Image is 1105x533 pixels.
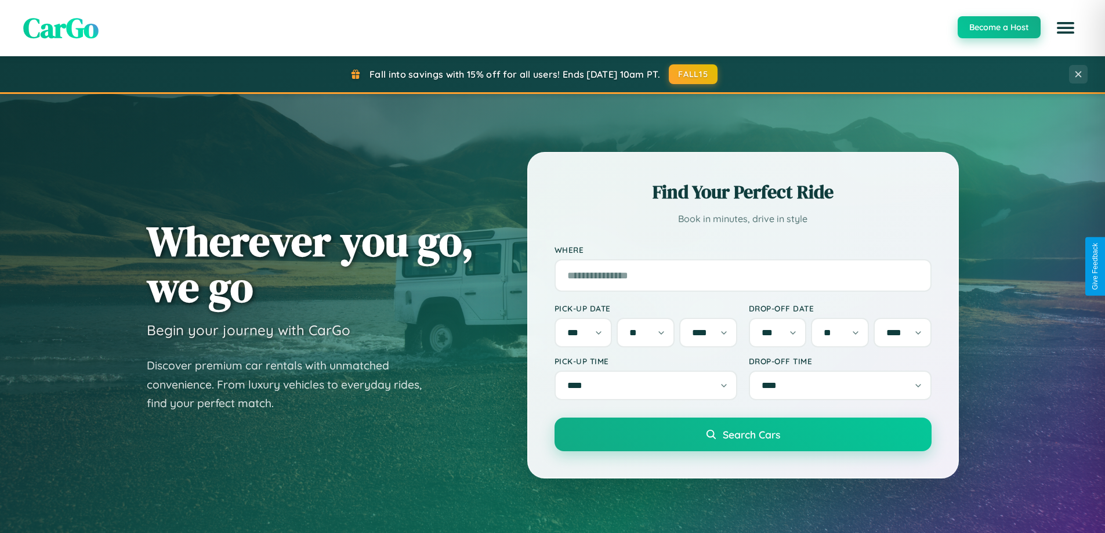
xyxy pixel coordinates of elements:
[23,9,99,47] span: CarGo
[555,303,737,313] label: Pick-up Date
[555,356,737,366] label: Pick-up Time
[1091,243,1099,290] div: Give Feedback
[749,303,932,313] label: Drop-off Date
[555,418,932,451] button: Search Cars
[555,245,932,255] label: Where
[147,356,437,413] p: Discover premium car rentals with unmatched convenience. From luxury vehicles to everyday rides, ...
[369,68,660,80] span: Fall into savings with 15% off for all users! Ends [DATE] 10am PT.
[555,211,932,227] p: Book in minutes, drive in style
[147,218,474,310] h1: Wherever you go, we go
[147,321,350,339] h3: Begin your journey with CarGo
[958,16,1041,38] button: Become a Host
[555,179,932,205] h2: Find Your Perfect Ride
[749,356,932,366] label: Drop-off Time
[723,428,780,441] span: Search Cars
[1049,12,1082,44] button: Open menu
[669,64,718,84] button: FALL15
